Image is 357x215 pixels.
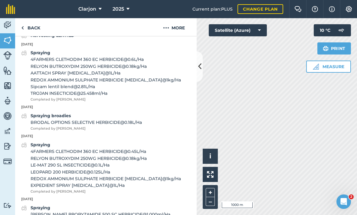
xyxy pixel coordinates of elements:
[31,63,181,70] span: RELYON BUTROXYDIM 250WG HERBICIDE @ 0.18 kg / Ha
[3,157,12,166] img: svg+xml;base64,PD94bWwgdmVyc2lvbj0iMS4wIiBlbmNvZGluZz0idXRmLTgiPz4KPCEtLSBHZW5lcmF0b3I6IEFkb2JlIE...
[31,205,50,210] strong: Spraying
[15,197,197,202] p: [DATE]
[313,64,319,70] img: Ruler icon
[349,194,354,199] span: 2
[3,96,12,105] img: svg+xml;base64,PD94bWwgdmVyc2lvbj0iMS4wIiBlbmNvZGluZz0idXRmLTgiPz4KPCEtLSBHZW5lcmF0b3I6IEFkb2JlIE...
[31,70,181,76] span: AATTACH SPRAY [MEDICAL_DATA] @ 1 L / Ha
[78,5,96,13] span: Clarjon
[15,134,197,139] p: [DATE]
[192,6,233,12] span: Current plan : PLUS
[31,175,181,182] span: REDOX AMMONIUM SULPHATE HERBICIDE [MEDICAL_DATA] @ 1 kg / Ha
[294,6,302,12] img: Two speech bubbles overlapping with the left bubble in the forefront
[323,45,329,52] img: svg+xml;base64,PHN2ZyB4bWxucz0iaHR0cDovL3d3dy53My5vcmcvMjAwMC9zdmciIHdpZHRoPSIxOSIgaGVpZ2h0PSIyNC...
[3,111,12,121] img: svg+xml;base64,PD94bWwgdmVyc2lvbj0iMS4wIiBlbmNvZGluZz0idXRmLTgiPz4KPCEtLSBHZW5lcmF0b3I6IEFkb2JlIE...
[311,6,319,12] img: A question mark icon
[31,33,74,38] strong: Harvesting LENTILS
[31,126,142,131] span: Completed by [PERSON_NAME]
[3,203,12,208] img: svg+xml;base64,PD94bWwgdmVyc2lvbj0iMS4wIiBlbmNvZGluZz0idXRmLTgiPz4KPCEtLSBHZW5lcmF0b3I6IEFkb2JlIE...
[31,83,181,90] span: Sipcam lentil blend @ 2.81 L / Ha
[335,24,347,36] img: svg+xml;base64,PD94bWwgdmVyc2lvbj0iMS4wIiBlbmNvZGluZz0idXRmLTgiPz4KPCEtLSBHZW5lcmF0b3I6IEFkb2JlIE...
[209,152,211,160] span: i
[206,188,215,197] button: +
[163,24,169,31] img: svg+xml;base64,PHN2ZyB4bWxucz0iaHR0cDovL3d3dy53My5vcmcvMjAwMC9zdmciIHdpZHRoPSIyMCIgaGVpZ2h0PSIyNC...
[31,189,181,194] span: Completed by [PERSON_NAME]
[31,169,181,175] span: LEOPARD 200 HERBICIDE @ 0.125 L / Ha
[21,204,27,212] img: svg+xml;base64,PD94bWwgdmVyc2lvbj0iMS4wIiBlbmNvZGluZz0idXRmLTgiPz4KPCEtLSBHZW5lcmF0b3I6IEFkb2JlIE...
[15,42,197,47] p: [DATE]
[31,142,50,147] strong: Spraying
[3,36,12,45] img: svg+xml;base64,PHN2ZyB4bWxucz0iaHR0cDovL3d3dy53My5vcmcvMjAwMC9zdmciIHdpZHRoPSI1NiIgaGVpZ2h0PSI2MC...
[345,6,352,12] img: A cog icon
[31,97,181,102] span: Completed by [PERSON_NAME]
[31,77,181,83] span: REDOX AMMONIUM SULPHATE HERBICIDE [MEDICAL_DATA] @ 1 kg / Ha
[3,51,12,60] img: svg+xml;base64,PD94bWwgdmVyc2lvbj0iMS4wIiBlbmNvZGluZz0idXRmLTgiPz4KPCEtLSBHZW5lcmF0b3I6IEFkb2JlIE...
[31,113,71,118] strong: Spraying broadies
[314,24,351,36] button: 10 °C
[21,112,27,120] img: svg+xml;base64,PD94bWwgdmVyc2lvbj0iMS4wIiBlbmNvZGluZz0idXRmLTgiPz4KPCEtLSBHZW5lcmF0b3I6IEFkb2JlIE...
[151,18,197,36] button: More
[113,5,124,13] span: 2025
[31,50,50,55] strong: Spraying
[3,142,12,151] img: svg+xml;base64,PD94bWwgdmVyc2lvbj0iMS4wIiBlbmNvZGluZz0idXRmLTgiPz4KPCEtLSBHZW5lcmF0b3I6IEFkb2JlIE...
[3,66,12,75] img: svg+xml;base64,PHN2ZyB4bWxucz0iaHR0cDovL3d3dy53My5vcmcvMjAwMC9zdmciIHdpZHRoPSI1NiIgaGVpZ2h0PSI2MC...
[3,21,12,30] img: svg+xml;base64,PD94bWwgdmVyc2lvbj0iMS4wIiBlbmNvZGluZz0idXRmLTgiPz4KPCEtLSBHZW5lcmF0b3I6IEFkb2JlIE...
[31,162,181,168] span: LE-MAT 290 SL INSECTICIDE @ 0.1 L / Ha
[207,171,214,178] img: Four arrows, one pointing top left, one top right, one bottom right and the last bottom left
[21,24,24,31] img: svg+xml;base64,PHN2ZyB4bWxucz0iaHR0cDovL3d3dy53My5vcmcvMjAwMC9zdmciIHdpZHRoPSI5IiBoZWlnaHQ9IjI0Ii...
[21,112,142,131] a: Spraying broadiesBRODAL OPTIONS SELECTIVE HERBICIDE@0.18L/HaCompleted by [PERSON_NAME]
[21,141,27,149] img: svg+xml;base64,PD94bWwgdmVyc2lvbj0iMS4wIiBlbmNvZGluZz0idXRmLTgiPz4KPCEtLSBHZW5lcmF0b3I6IEFkb2JlIE...
[31,90,181,97] span: TROJAN INSECTICIDE @ 25.458 ml / Ha
[31,155,181,162] span: RELYON BUTROXYDIM 250WG HERBICIDE @ 0.18 kg / Ha
[306,61,351,73] button: Measure
[15,18,46,36] a: Back
[237,4,283,14] a: Change plan
[31,56,181,63] span: 4FARMERS CLETHODIM 360 EC HERBICIDE @ 0.6 L / Ha
[336,194,351,209] iframe: Intercom live chat
[31,148,181,155] span: 4FARMERS CLETHODIM 360 EC HERBICIDE @ 0.45 L / Ha
[21,49,181,102] a: Spraying4FARMERS CLETHODIM 360 EC HERBICIDE@0.6L/HaRELYON BUTROXYDIM 250WG HERBICIDE@0.18kg/HaAAT...
[320,24,330,36] span: 10 ° C
[21,141,181,194] a: Spraying4FARMERS CLETHODIM 360 EC HERBICIDE@0.45L/HaRELYON BUTROXYDIM 250WG HERBICIDE@0.18kg/HaLE...
[3,127,12,136] img: svg+xml;base64,PD94bWwgdmVyc2lvbj0iMS4wIiBlbmNvZGluZz0idXRmLTgiPz4KPCEtLSBHZW5lcmF0b3I6IEFkb2JlIE...
[6,4,15,14] img: fieldmargin Logo
[31,182,181,189] span: EXPEDIENT SPRAY [MEDICAL_DATA] @ 1 L / Ha
[329,5,335,13] img: svg+xml;base64,PHN2ZyB4bWxucz0iaHR0cDovL3d3dy53My5vcmcvMjAwMC9zdmciIHdpZHRoPSIxNyIgaGVpZ2h0PSIxNy...
[206,197,215,206] button: –
[15,104,197,110] p: [DATE]
[209,24,267,36] button: Satellite (Azure)
[203,149,218,164] button: i
[21,49,27,57] img: svg+xml;base64,PD94bWwgdmVyc2lvbj0iMS4wIiBlbmNvZGluZz0idXRmLTgiPz4KPCEtLSBHZW5lcmF0b3I6IEFkb2JlIE...
[3,81,12,90] img: svg+xml;base64,PHN2ZyB4bWxucz0iaHR0cDovL3d3dy53My5vcmcvMjAwMC9zdmciIHdpZHRoPSI1NiIgaGVpZ2h0PSI2MC...
[31,119,142,126] span: BRODAL OPTIONS SELECTIVE HERBICIDE @ 0.18 L / Ha
[317,42,351,55] button: Print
